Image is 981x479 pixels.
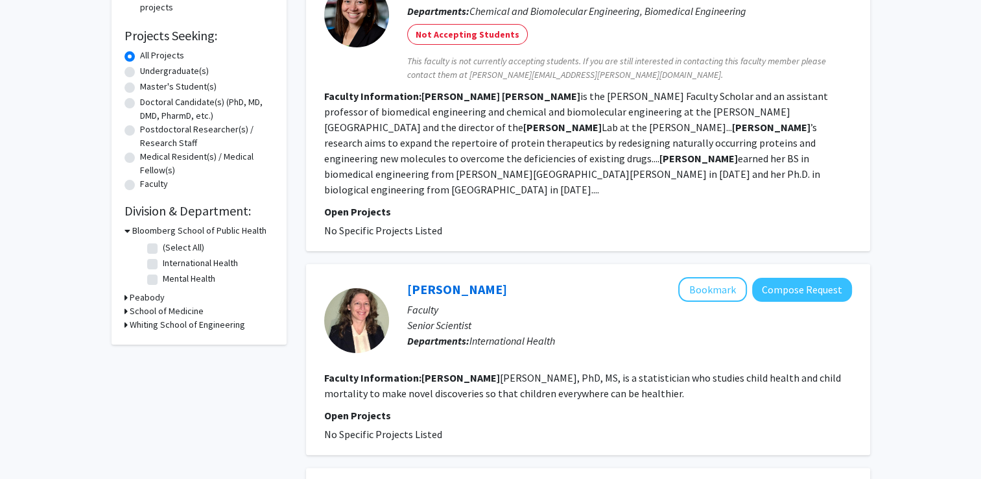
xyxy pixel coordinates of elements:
[324,90,828,196] fg-read-more: is the [PERSON_NAME] Faculty Scholar and an assistant professor of biomedical engineering and che...
[732,121,810,134] b: [PERSON_NAME]
[469,5,746,18] span: Chemical and Biomolecular Engineering, Biomedical Engineering
[140,177,168,191] label: Faculty
[140,123,274,150] label: Postdoctoral Researcher(s) / Research Staff
[132,224,266,238] h3: Bloomberg School of Public Health
[421,90,500,103] b: [PERSON_NAME]
[324,204,852,219] p: Open Projects
[659,152,738,165] b: [PERSON_NAME]
[140,49,184,62] label: All Projects
[678,277,747,302] button: Add Jamie Perin to Bookmarks
[130,318,245,332] h3: Whiting School of Engineering
[324,371,841,400] fg-read-more: [PERSON_NAME], PhD, MS, is a statistician who studies child health and child mortality to make no...
[407,302,852,317] p: Faculty
[140,150,274,177] label: Medical Resident(s) / Medical Fellow(s)
[407,317,852,333] p: Senior Scientist
[324,224,442,237] span: No Specific Projects Listed
[523,121,602,134] b: [PERSON_NAME]
[163,241,204,254] label: (Select All)
[407,281,507,297] a: [PERSON_NAME]
[10,421,55,469] iframe: Chat
[752,278,852,302] button: Compose Request to Jamie Perin
[124,28,274,43] h2: Projects Seeking:
[163,256,238,270] label: International Health
[407,334,469,347] b: Departments:
[124,203,274,219] h2: Division & Department:
[324,371,421,384] b: Faculty Information:
[140,95,274,123] label: Doctoral Candidate(s) (PhD, MD, DMD, PharmD, etc.)
[469,334,555,347] span: International Health
[140,80,217,93] label: Master's Student(s)
[324,408,852,423] p: Open Projects
[140,64,209,78] label: Undergraduate(s)
[407,24,528,45] mat-chip: Not Accepting Students
[324,90,421,103] b: Faculty Information:
[421,371,500,384] b: [PERSON_NAME]
[407,5,469,18] b: Departments:
[407,55,852,82] span: This faculty is not currently accepting students. If you are still interested in contacting this ...
[324,428,442,441] span: No Specific Projects Listed
[130,304,204,318] h3: School of Medicine
[163,272,215,286] label: Mental Health
[502,90,580,103] b: [PERSON_NAME]
[130,291,165,304] h3: Peabody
